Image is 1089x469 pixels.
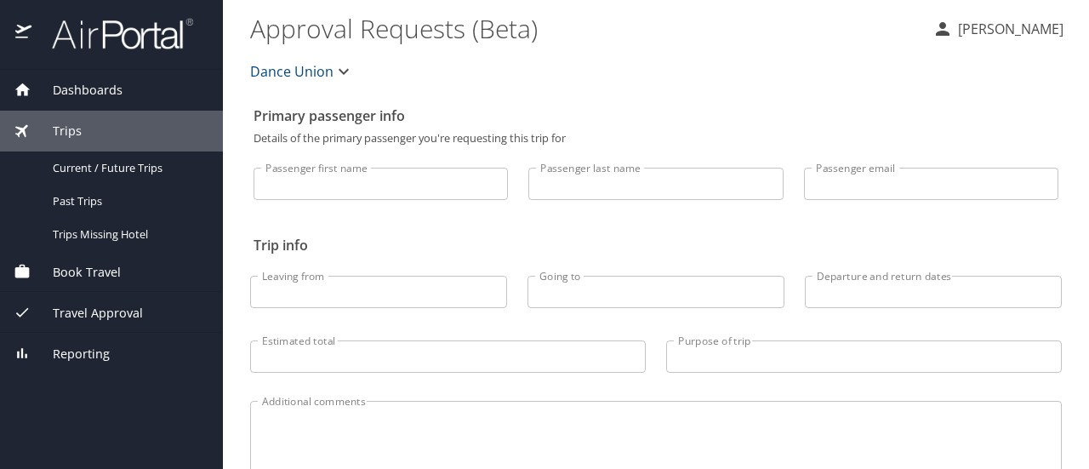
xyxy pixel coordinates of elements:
h2: Primary passenger info [254,102,1058,129]
h1: Approval Requests (Beta) [250,2,919,54]
span: Trips [31,122,82,140]
p: Details of the primary passenger you're requesting this trip for [254,133,1058,144]
button: Dance Union [243,54,361,89]
span: Trips Missing Hotel [53,226,202,243]
h2: Trip info [254,232,1058,259]
span: Dashboards [31,81,123,100]
span: Reporting [31,345,110,363]
img: icon-airportal.png [15,17,33,50]
img: airportal-logo.png [33,17,193,50]
span: Book Travel [31,263,121,282]
span: Current / Future Trips [53,160,202,176]
span: Travel Approval [31,304,143,323]
button: [PERSON_NAME] [926,14,1070,44]
span: Dance Union [250,60,334,83]
span: Past Trips [53,193,202,209]
p: [PERSON_NAME] [953,19,1063,39]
